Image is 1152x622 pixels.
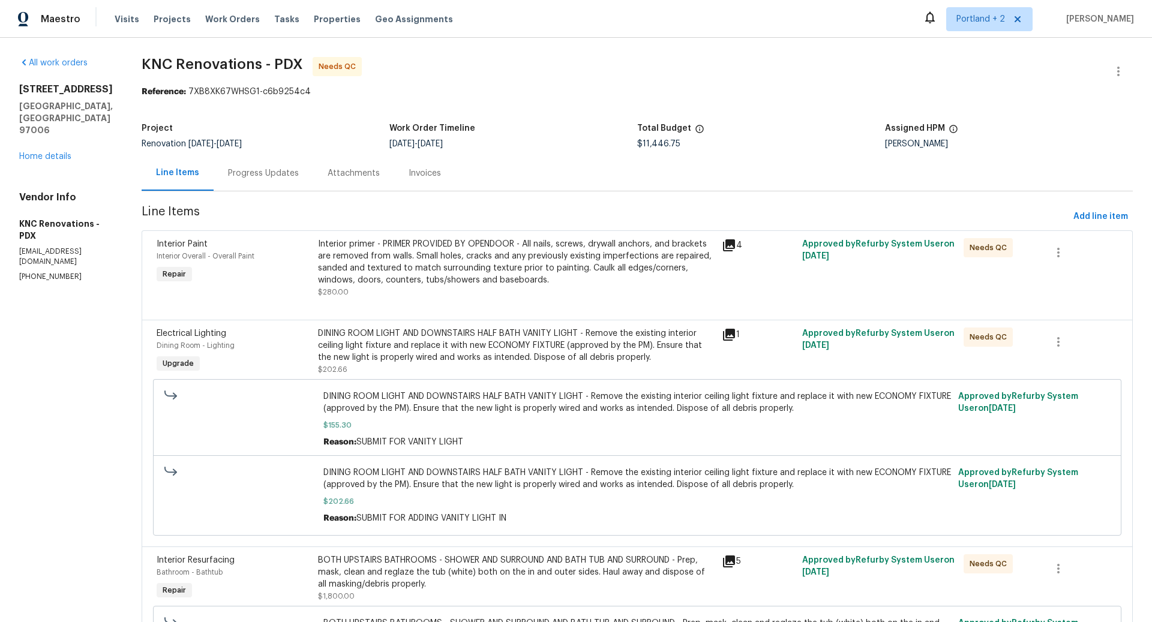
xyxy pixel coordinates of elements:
[318,289,349,296] span: $280.00
[158,268,191,280] span: Repair
[318,593,355,600] span: $1,800.00
[19,191,113,203] h4: Vendor Info
[314,13,361,25] span: Properties
[970,242,1012,254] span: Needs QC
[958,392,1078,413] span: Approved by Refurby System User on
[1069,206,1133,228] button: Add line item
[41,13,80,25] span: Maestro
[142,124,173,133] h5: Project
[228,167,299,179] div: Progress Updates
[885,124,945,133] h5: Assigned HPM
[323,390,952,414] span: DINING ROOM LIGHT AND DOWNSTAIRS HALF BATH VANITY LIGHT - Remove the existing interior ceiling li...
[274,15,299,23] span: Tasks
[970,331,1012,343] span: Needs QC
[722,238,795,253] div: 4
[323,438,356,446] span: Reason:
[722,554,795,569] div: 5
[989,480,1016,489] span: [DATE]
[356,514,506,522] span: SUBMIT FOR ADDING VANITY LIGHT IN
[375,13,453,25] span: Geo Assignments
[356,438,463,446] span: SUBMIT FOR VANITY LIGHT
[142,57,303,71] span: KNC Renovations - PDX
[956,13,1005,25] span: Portland + 2
[156,167,199,179] div: Line Items
[802,556,955,576] span: Approved by Refurby System User on
[142,140,242,148] span: Renovation
[389,140,443,148] span: -
[19,247,113,267] p: [EMAIL_ADDRESS][DOMAIN_NAME]
[637,140,680,148] span: $11,446.75
[802,252,829,260] span: [DATE]
[958,468,1078,489] span: Approved by Refurby System User on
[157,569,223,576] span: Bathroom - Bathtub
[318,327,715,363] div: DINING ROOM LIGHT AND DOWNSTAIRS HALF BATH VANITY LIGHT - Remove the existing interior ceiling li...
[318,554,715,590] div: BOTH UPSTAIRS BATHROOMS - SHOWER AND SURROUND AND BATH TUB AND SURROUND - Prep, mask, clean and r...
[418,140,443,148] span: [DATE]
[188,140,214,148] span: [DATE]
[157,329,226,338] span: Electrical Lighting
[323,495,952,507] span: $202.66
[19,218,113,242] h5: KNC Renovations - PDX
[205,13,260,25] span: Work Orders
[217,140,242,148] span: [DATE]
[157,240,208,248] span: Interior Paint
[802,568,829,576] span: [DATE]
[157,556,235,564] span: Interior Resurfacing
[323,467,952,491] span: DINING ROOM LIGHT AND DOWNSTAIRS HALF BATH VANITY LIGHT - Remove the existing interior ceiling li...
[19,272,113,282] p: [PHONE_NUMBER]
[142,206,1069,228] span: Line Items
[409,167,441,179] div: Invoices
[157,342,235,349] span: Dining Room - Lighting
[318,366,347,373] span: $202.66
[158,584,191,596] span: Repair
[158,357,199,369] span: Upgrade
[318,238,715,286] div: Interior primer - PRIMER PROVIDED BY OPENDOOR - All nails, screws, drywall anchors, and brackets ...
[328,167,380,179] div: Attachments
[802,240,955,260] span: Approved by Refurby System User on
[389,140,415,148] span: [DATE]
[323,419,952,431] span: $155.30
[885,140,1133,148] div: [PERSON_NAME]
[389,124,475,133] h5: Work Order Timeline
[802,329,955,350] span: Approved by Refurby System User on
[19,152,71,161] a: Home details
[722,327,795,342] div: 1
[154,13,191,25] span: Projects
[989,404,1016,413] span: [DATE]
[319,61,361,73] span: Needs QC
[1061,13,1134,25] span: [PERSON_NAME]
[115,13,139,25] span: Visits
[802,341,829,350] span: [DATE]
[323,514,356,522] span: Reason:
[188,140,242,148] span: -
[142,86,1133,98] div: 7XB8XK67WHSG1-c6b9254c4
[949,124,958,140] span: The hpm assigned to this work order.
[19,100,113,136] h5: [GEOGRAPHIC_DATA], [GEOGRAPHIC_DATA] 97006
[695,124,704,140] span: The total cost of line items that have been proposed by Opendoor. This sum includes line items th...
[19,83,113,95] h2: [STREET_ADDRESS]
[142,88,186,96] b: Reference:
[637,124,691,133] h5: Total Budget
[1073,209,1128,224] span: Add line item
[157,253,254,260] span: Interior Overall - Overall Paint
[19,59,88,67] a: All work orders
[970,558,1012,570] span: Needs QC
